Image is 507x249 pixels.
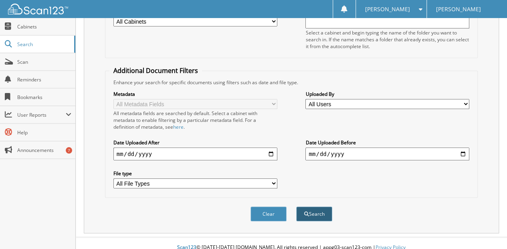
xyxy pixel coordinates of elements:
[66,147,72,154] div: 7
[113,148,277,160] input: start
[17,23,71,30] span: Cabinets
[17,76,71,83] span: Reminders
[113,139,277,146] label: Date Uploaded After
[305,91,469,97] label: Uploaded By
[109,79,473,86] div: Enhance your search for specific documents using filters such as date and file type.
[17,59,71,65] span: Scan
[305,148,469,160] input: end
[305,29,469,50] div: Select a cabinet and begin typing the name of the folder you want to search in. If the name match...
[436,7,481,12] span: [PERSON_NAME]
[173,123,184,130] a: here
[365,7,410,12] span: [PERSON_NAME]
[113,170,277,177] label: File type
[467,211,507,249] iframe: Chat Widget
[250,206,287,221] button: Clear
[8,4,68,14] img: scan123-logo-white.svg
[17,147,71,154] span: Announcements
[113,110,277,130] div: All metadata fields are searched by default. Select a cabinet with metadata to enable filtering b...
[305,139,469,146] label: Date Uploaded Before
[17,129,71,136] span: Help
[17,94,71,101] span: Bookmarks
[113,91,277,97] label: Metadata
[296,206,332,221] button: Search
[17,41,70,48] span: Search
[109,66,202,75] legend: Additional Document Filters
[17,111,66,118] span: User Reports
